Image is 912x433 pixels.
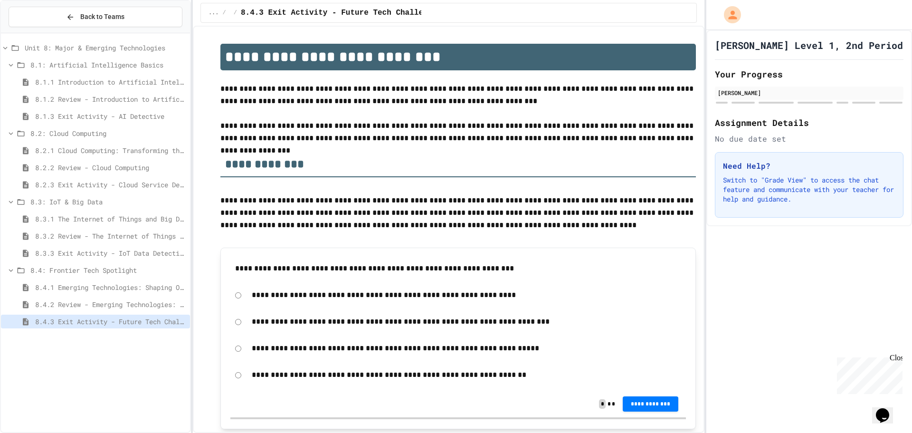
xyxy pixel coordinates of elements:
span: 8.2.3 Exit Activity - Cloud Service Detective [35,180,186,190]
span: / [223,9,226,17]
div: No due date set [715,133,903,144]
button: Back to Teams [9,7,182,27]
span: 8.1.2 Review - Introduction to Artificial Intelligence [35,94,186,104]
span: 8.1.1 Introduction to Artificial Intelligence [35,77,186,87]
h2: Assignment Details [715,116,903,129]
span: 8.4.1 Emerging Technologies: Shaping Our Digital Future [35,282,186,292]
span: 8.2.2 Review - Cloud Computing [35,163,186,173]
span: 8.4: Frontier Tech Spotlight [30,265,186,275]
span: 8.1.3 Exit Activity - AI Detective [35,111,186,121]
p: Switch to "Grade View" to access the chat feature and communicate with your teacher for help and ... [723,175,895,204]
div: [PERSON_NAME] [718,88,901,97]
span: 8.1: Artificial Intelligence Basics [30,60,186,70]
iframe: chat widget [872,395,902,423]
span: 8.3.1 The Internet of Things and Big Data: Our Connected Digital World [35,214,186,224]
span: ... [209,9,219,17]
span: 8.2.1 Cloud Computing: Transforming the Digital World [35,145,186,155]
span: 8.4.2 Review - Emerging Technologies: Shaping Our Digital Future [35,299,186,309]
div: Chat with us now!Close [4,4,66,60]
span: 8.3.3 Exit Activity - IoT Data Detective Challenge [35,248,186,258]
span: / [234,9,237,17]
span: Back to Teams [80,12,124,22]
span: 8.3: IoT & Big Data [30,197,186,207]
span: Unit 8: Major & Emerging Technologies [25,43,186,53]
iframe: chat widget [833,354,902,394]
h3: Need Help? [723,160,895,172]
h2: Your Progress [715,67,903,81]
span: 8.4.3 Exit Activity - Future Tech Challenge [35,317,186,327]
div: My Account [714,4,743,26]
span: 8.3.2 Review - The Internet of Things and Big Data [35,231,186,241]
h1: [PERSON_NAME] Level 1, 2nd Period [715,38,903,52]
span: 8.2: Cloud Computing [30,128,186,138]
span: 8.4.3 Exit Activity - Future Tech Challenge [241,7,437,19]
